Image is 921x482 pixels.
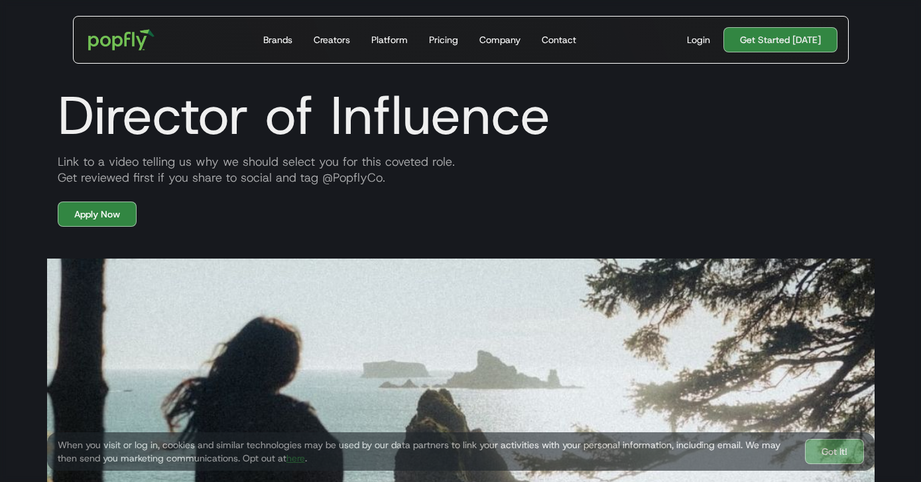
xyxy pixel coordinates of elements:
[308,17,355,63] a: Creators
[314,33,350,46] div: Creators
[687,33,710,46] div: Login
[536,17,582,63] a: Contact
[682,33,715,46] a: Login
[258,17,298,63] a: Brands
[429,33,458,46] div: Pricing
[479,33,521,46] div: Company
[47,84,875,147] h1: Director of Influence
[58,202,137,227] a: Apply Now
[371,33,408,46] div: Platform
[79,20,164,60] a: home
[474,17,526,63] a: Company
[366,17,413,63] a: Platform
[58,438,794,465] div: When you visit or log in, cookies and similar technologies may be used by our data partners to li...
[805,439,864,464] a: Got It!
[542,33,576,46] div: Contact
[723,27,837,52] a: Get Started [DATE]
[47,154,875,186] div: Link to a video telling us why we should select you for this coveted role. Get reviewed first if ...
[263,33,292,46] div: Brands
[286,452,305,464] a: here
[424,17,463,63] a: Pricing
